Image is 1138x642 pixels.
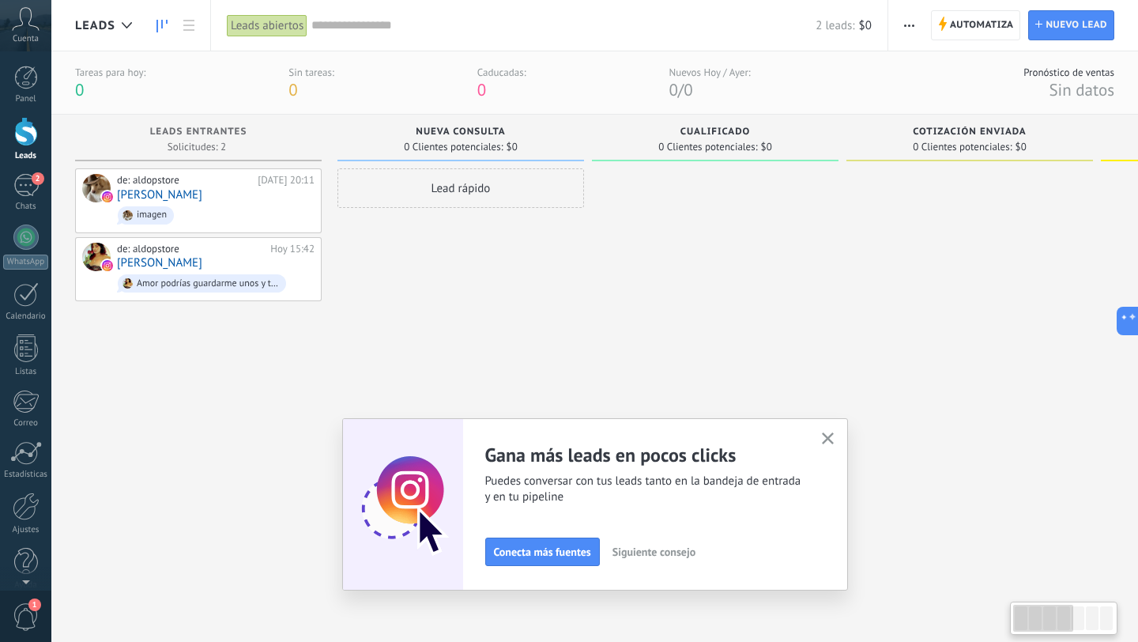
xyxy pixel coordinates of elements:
div: Ajustes [3,525,49,535]
div: Chats [3,202,49,212]
a: Lista [175,10,202,41]
span: Cualificado [680,127,751,138]
div: Pronóstico de ventas [1023,66,1114,79]
h2: Gana más leads en pocos clicks [485,443,803,467]
div: de: aldopstore [117,243,265,255]
span: Solicitudes: 2 [168,142,226,152]
div: Caducadas: [477,66,526,79]
span: $0 [761,142,772,152]
span: Sin datos [1049,79,1114,100]
span: Puedes conversar con tus leads tanto en la bandeja de entrada y en tu pipeline [485,474,803,505]
span: 0 [684,79,692,100]
img: instagram.svg [102,260,113,271]
div: Panel [3,94,49,104]
div: Hoy 15:42 [270,243,315,255]
div: Nueva consulta [345,127,576,140]
span: 0 [669,79,677,100]
div: Cotización enviada [854,127,1085,140]
span: 0 Clientes potenciales: [404,142,503,152]
div: Lead rápido [337,168,584,208]
a: Leads [149,10,175,41]
span: 0 [75,79,84,100]
span: Nueva consulta [416,127,505,138]
span: Conecta más fuentes [494,546,591,557]
div: Estadísticas [3,470,49,480]
div: Nuevos Hoy / Ayer: [669,66,750,79]
a: Automatiza [931,10,1021,40]
span: 0 [288,79,297,100]
span: 0 Clientes potenciales: [913,142,1012,152]
img: instagram.svg [102,191,113,202]
div: de: aldopstore [117,174,252,187]
span: 2 [32,172,44,185]
div: Leads abiertos [227,14,307,37]
span: Automatiza [950,11,1014,40]
span: 1 [28,599,41,611]
div: Sin tareas: [288,66,334,79]
div: Leads Entrantes [83,127,314,140]
button: Siguiente consejo [605,540,703,564]
span: Leads [75,18,115,33]
span: 2 leads: [816,18,854,33]
button: Más [898,10,921,40]
span: Cotización enviada [913,127,1027,138]
span: 0 Clientes potenciales: [658,142,757,152]
a: [PERSON_NAME] [117,256,202,270]
span: $0 [507,142,518,152]
span: $0 [859,18,872,33]
div: Amor podrías guardarme unos y te los cancelo [DATE] [137,278,279,289]
div: WhatsApp [3,255,48,270]
a: [PERSON_NAME] [117,188,202,202]
div: Caro loyo [82,243,111,271]
div: Patricia [82,174,111,202]
div: Calendario [3,312,49,322]
div: Correo [3,418,49,429]
div: [DATE] 20:11 [258,174,315,187]
div: Cualificado [600,127,831,140]
div: Listas [3,367,49,377]
span: Cuenta [13,34,39,44]
span: Leads Entrantes [150,127,247,138]
span: Nuevo lead [1046,11,1107,40]
button: Conecta más fuentes [485,538,600,566]
span: 0 [477,79,486,100]
span: / [678,79,684,100]
span: $0 [1016,142,1027,152]
a: Nuevo lead [1028,10,1114,40]
div: Leads [3,151,49,161]
div: Tareas para hoy: [75,66,145,79]
div: imagen [137,210,167,221]
span: Siguiente consejo [612,546,695,557]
